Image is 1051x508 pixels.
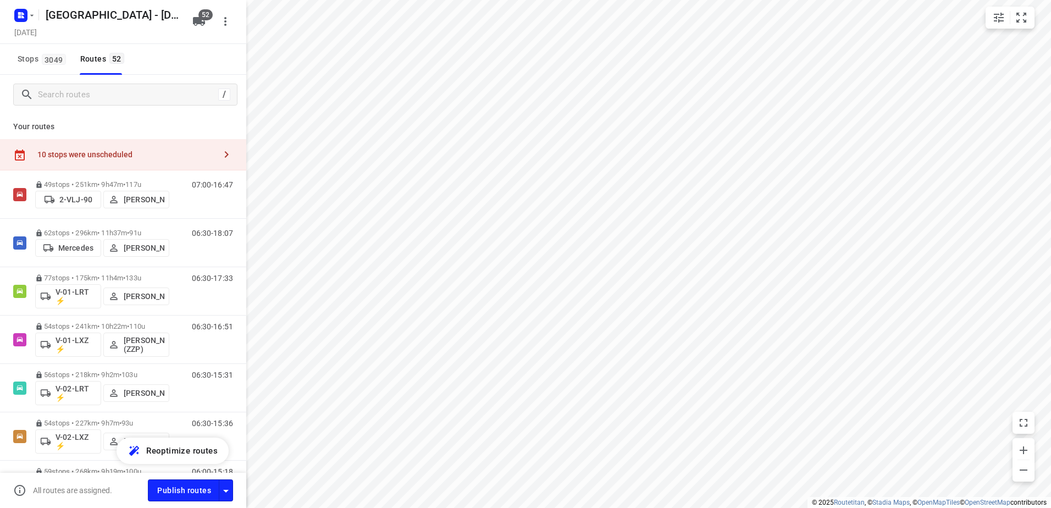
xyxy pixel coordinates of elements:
button: Fit zoom [1010,7,1032,29]
p: [PERSON_NAME] [124,389,164,397]
button: Map settings [988,7,1010,29]
button: [PERSON_NAME] [103,384,169,402]
p: 62 stops • 296km • 11h37m [35,229,169,237]
p: 59 stops • 268km • 9h19m [35,467,169,476]
div: small contained button group [986,7,1035,29]
button: [PERSON_NAME] [103,433,169,450]
p: V-01-LRT ⚡ [56,288,96,305]
p: All routes are assigned. [33,486,112,495]
span: • [127,322,129,330]
div: 10 stops were unscheduled [37,150,215,159]
p: 56 stops • 218km • 9h2m [35,371,169,379]
span: Stops [18,52,69,66]
a: Routetitan [834,499,865,506]
div: Routes [80,52,128,66]
span: • [127,229,129,237]
button: 52 [188,10,210,32]
p: 06:00-15:18 [192,467,233,476]
p: 2-VLJ-90 [59,195,92,204]
input: Search routes [38,86,218,103]
span: 52 [109,53,124,64]
button: Mercedes [35,239,101,257]
span: • [119,371,121,379]
span: 3049 [42,54,66,65]
p: 77 stops • 175km • 11h4m [35,274,169,282]
p: [PERSON_NAME] [124,437,164,446]
p: V-02-LXZ ⚡ [56,433,96,450]
span: • [119,419,121,427]
div: Driver app settings [219,483,233,497]
button: V-01-LXZ ⚡ [35,333,101,357]
span: 103u [121,371,137,379]
button: More [214,10,236,32]
button: V-01-LRT ⚡ [35,284,101,308]
p: 06:30-18:07 [192,229,233,238]
p: [PERSON_NAME] [124,195,164,204]
span: Publish routes [157,484,211,498]
h5: Rename [41,6,184,24]
p: 06:30-17:33 [192,274,233,283]
p: [PERSON_NAME] (ZZP) [124,336,164,354]
button: V-02-LRT ⚡ [35,381,101,405]
p: 07:00-16:47 [192,180,233,189]
p: 49 stops • 251km • 9h47m [35,180,169,189]
button: 2-VLJ-90 [35,191,101,208]
span: 133u [125,274,141,282]
p: 06:30-16:51 [192,322,233,331]
p: V-01-LXZ ⚡ [56,336,96,354]
button: [PERSON_NAME] [103,191,169,208]
button: Reoptimize routes [117,438,229,464]
p: 06:30-15:31 [192,371,233,379]
p: Your routes [13,121,233,132]
span: 100u [125,467,141,476]
span: 52 [198,9,213,20]
span: 91u [129,229,141,237]
button: [PERSON_NAME] [103,239,169,257]
button: Publish routes [148,479,219,501]
p: 06:30-15:36 [192,419,233,428]
a: OpenStreetMap [965,499,1010,506]
p: 54 stops • 227km • 9h7m [35,419,169,427]
p: [PERSON_NAME] [124,244,164,252]
span: • [123,180,125,189]
button: [PERSON_NAME] [103,288,169,305]
p: 54 stops • 241km • 10h22m [35,322,169,330]
span: • [123,274,125,282]
li: © 2025 , © , © © contributors [812,499,1047,506]
a: Stadia Maps [872,499,910,506]
span: 93u [121,419,133,427]
button: [PERSON_NAME] (ZZP) [103,333,169,357]
p: V-02-LRT ⚡ [56,384,96,402]
span: 117u [125,180,141,189]
a: OpenMapTiles [917,499,960,506]
p: Mercedes [58,244,93,252]
div: / [218,89,230,101]
span: Reoptimize routes [146,444,218,458]
h5: Project date [10,26,41,38]
p: [PERSON_NAME] [124,292,164,301]
span: 110u [129,322,145,330]
span: • [123,467,125,476]
button: V-02-LXZ ⚡ [35,429,101,454]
